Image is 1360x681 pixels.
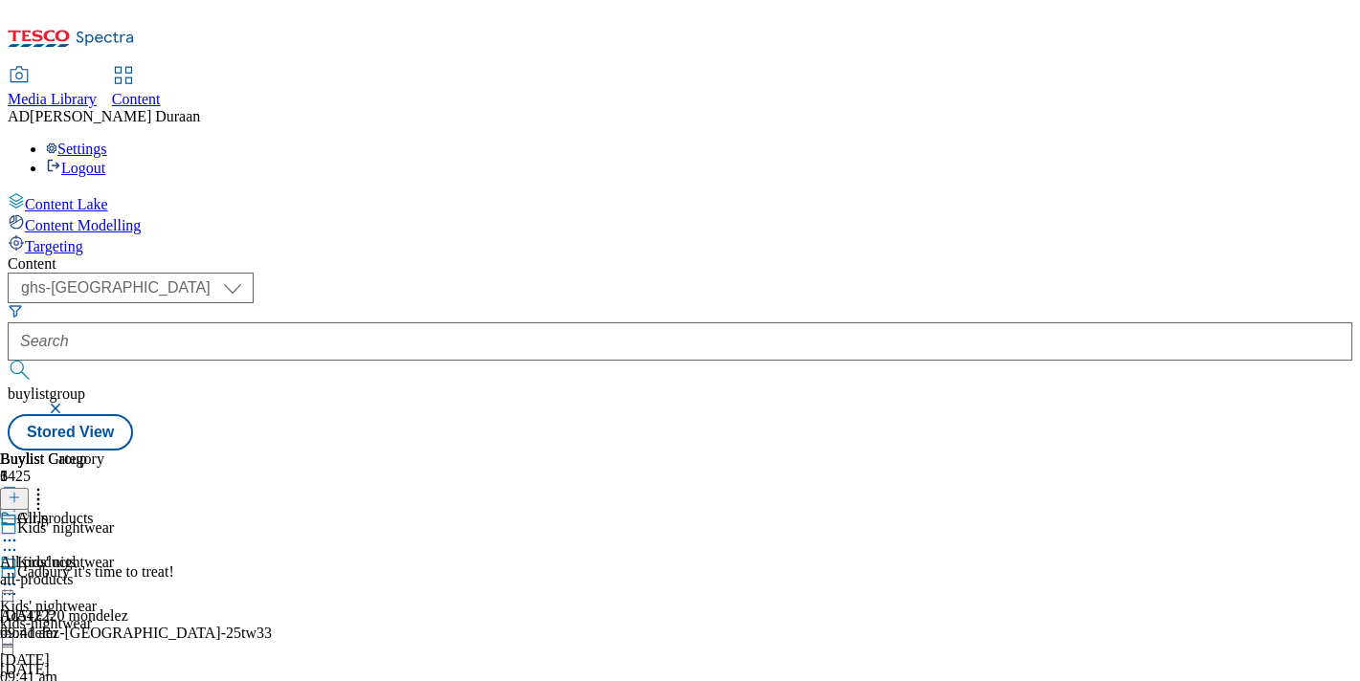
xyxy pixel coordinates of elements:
button: Stored View [8,414,133,450]
div: Content [8,255,1352,273]
span: Content Lake [25,196,108,212]
span: Targeting [25,238,83,254]
div: Cadbury it's time to treat! [17,563,174,581]
span: buylistgroup [8,385,85,402]
span: AD [8,108,30,124]
span: Media Library [8,91,97,107]
a: Content [112,68,161,108]
svg: Search Filters [8,303,23,319]
a: Media Library [8,68,97,108]
a: Content Modelling [8,213,1352,234]
input: Search [8,322,1352,361]
a: Targeting [8,234,1352,255]
span: Content Modelling [25,217,141,233]
a: Logout [46,160,105,176]
span: [PERSON_NAME] Duraan [30,108,200,124]
a: Settings [46,141,107,157]
a: Content Lake [8,192,1352,213]
span: Content [112,91,161,107]
div: All products [17,510,94,527]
